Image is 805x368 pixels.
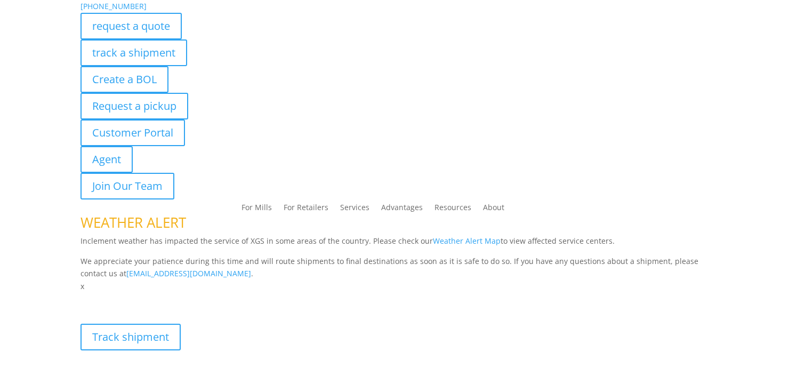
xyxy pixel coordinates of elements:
[433,236,501,246] a: Weather Alert Map
[80,1,147,11] a: [PHONE_NUMBER]
[80,39,187,66] a: track a shipment
[241,204,272,215] a: For Mills
[80,213,186,232] span: WEATHER ALERT
[381,204,423,215] a: Advantages
[284,204,328,215] a: For Retailers
[80,93,188,119] a: Request a pickup
[80,173,174,199] a: Join Our Team
[80,146,133,173] a: Agent
[80,280,724,293] p: x
[80,235,724,255] p: Inclement weather has impacted the service of XGS in some areas of the country. Please check our ...
[80,119,185,146] a: Customer Portal
[483,204,504,215] a: About
[80,324,181,350] a: Track shipment
[80,66,168,93] a: Create a BOL
[340,204,369,215] a: Services
[434,204,471,215] a: Resources
[126,268,251,278] a: [EMAIL_ADDRESS][DOMAIN_NAME]
[80,294,318,305] b: Visibility, transparency, and control for your entire supply chain.
[80,255,724,281] p: We appreciate your patience during this time and will route shipments to final destinations as so...
[80,13,182,39] a: request a quote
